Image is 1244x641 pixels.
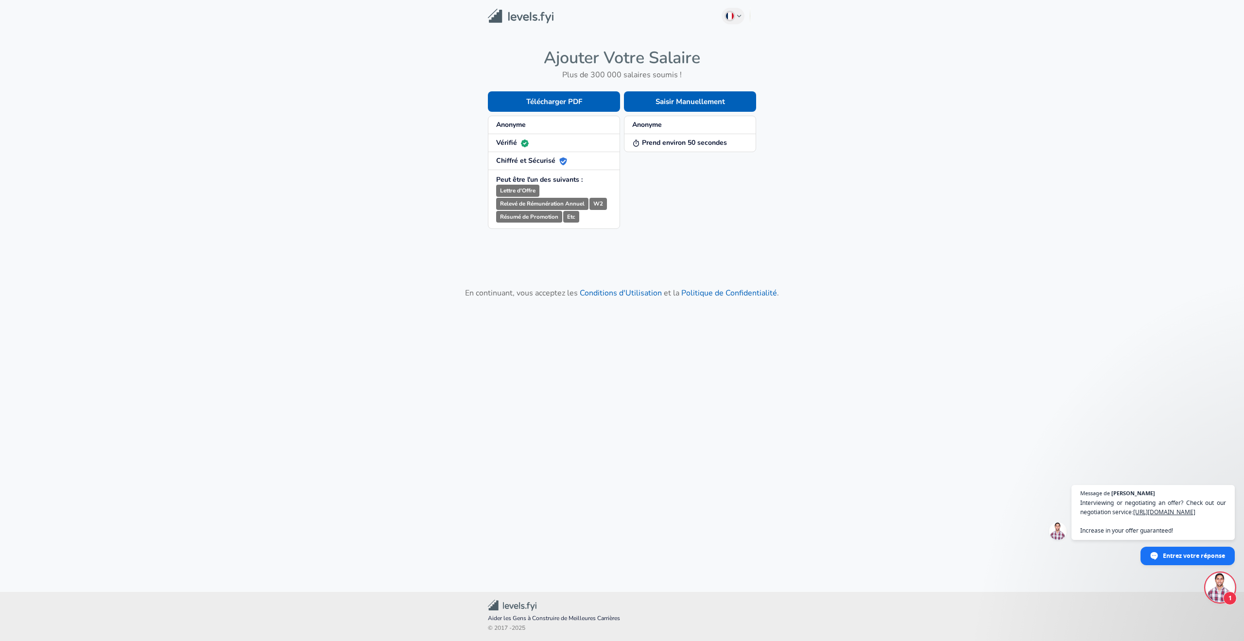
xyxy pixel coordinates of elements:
[722,8,745,24] button: French
[1223,591,1237,605] span: 1
[632,120,662,129] strong: Anonyme
[632,138,727,147] strong: Prend environ 50 secondes
[1111,490,1155,496] span: [PERSON_NAME]
[488,9,553,24] img: Levels.fyi
[624,91,756,112] button: Saisir Manuellement
[496,198,588,210] small: Relevé de Rémunération Annuel
[496,120,526,129] strong: Anonyme
[589,198,607,210] small: W2
[1163,547,1225,564] span: Entrez votre réponse
[1080,498,1226,535] span: Interviewing or negotiating an offer? Check out our negotiation service: Increase in your offer g...
[496,175,583,184] strong: Peut être l'un des suivants :
[1080,490,1110,496] span: Message de
[488,68,756,82] h6: Plus de 300 000 salaires soumis !
[563,211,579,223] small: Etc
[580,288,662,298] a: Conditions d'Utilisation
[488,614,756,624] span: Aider les Gens à Construire de Meilleures Carrières
[488,48,756,68] h4: Ajouter Votre Salaire
[681,288,777,298] a: Politique de Confidentialité
[496,185,539,197] small: Lettre d'Offre
[488,91,620,112] button: Télécharger PDF
[488,600,536,611] img: Communauté Levels.fyi
[488,624,756,633] span: © 2017 - 2025
[726,12,734,20] img: French
[496,138,529,147] strong: Vérifié
[1206,573,1235,602] div: Ouvrir le chat
[496,211,562,223] small: Résumé de Promotion
[496,156,567,165] strong: Chiffré et Sécurisé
